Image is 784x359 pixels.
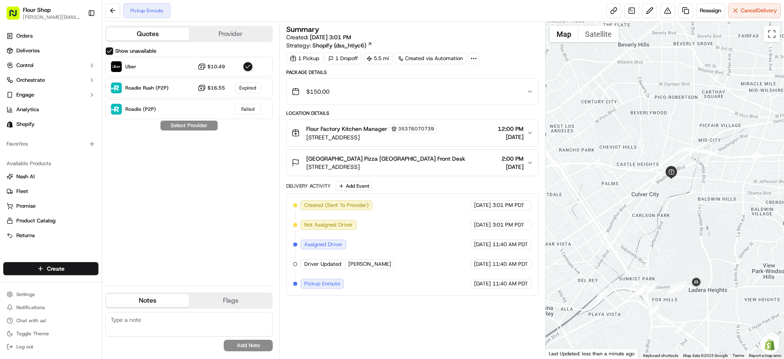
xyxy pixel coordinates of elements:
[597,289,608,299] div: 13
[7,202,95,210] a: Promise
[16,188,28,195] span: Fleet
[287,79,538,105] button: $150.00
[398,126,434,132] span: 35376070739
[16,106,39,113] span: Analytics
[8,8,24,25] img: Nash
[23,6,51,14] button: Flour Shop
[3,29,98,43] a: Orders
[37,78,134,86] div: Start new chat
[125,63,136,70] span: Uber
[646,283,657,293] div: 11
[16,173,35,180] span: Nash AI
[741,7,777,14] span: Cancel Delivery
[286,41,372,49] div: Strategy:
[304,241,343,248] span: Assigned Driver
[676,281,687,292] div: 23
[312,41,366,49] span: Shopify (dss_htiyc6)
[286,33,351,41] span: Created:
[306,133,437,141] span: [STREET_ADDRESS]
[3,262,98,275] button: Create
[58,202,99,209] a: Powered byPylon
[198,84,225,92] button: $16.55
[77,183,131,191] span: API Documentation
[16,47,40,54] span: Deliveries
[81,203,99,209] span: Pylon
[286,53,323,64] div: 1 Pickup
[498,133,523,141] span: [DATE]
[286,69,538,76] div: Package Details
[3,59,98,72] button: Control
[394,53,466,64] a: Created via Automation
[66,179,134,194] a: 💻API Documentation
[3,157,98,170] div: Available Products
[764,332,780,349] button: Map camera controls
[3,103,98,116] a: Analytics
[125,85,169,91] span: Roadie Rush (P2P)
[115,47,156,55] label: Show unavailable
[348,260,391,268] span: [PERSON_NAME]
[492,241,528,248] span: 11:40 AM PDT
[306,125,387,133] span: Flour Factory Kitchen Manager
[286,26,319,33] h3: Summary
[286,110,538,117] div: Location Details
[3,302,98,313] button: Notifications
[61,127,64,133] span: •
[16,217,56,224] span: Product Catalog
[3,137,98,150] div: Favorites
[304,260,341,268] span: Driver Updated
[304,202,369,209] span: Created (Sent To Provider)
[548,348,575,359] img: Google
[492,280,528,287] span: 11:40 AM PDT
[37,86,112,93] div: We're available if you need us!
[3,170,98,183] button: Nash AI
[474,202,491,209] span: [DATE]
[764,26,780,42] button: Toggle fullscreen view
[189,294,272,307] button: Flags
[69,184,76,190] div: 💻
[550,26,578,42] button: Show street map
[3,328,98,339] button: Toggle Theme
[3,118,98,131] a: Shopify
[7,217,95,224] a: Product Catalog
[287,119,538,146] button: Flour Factory Kitchen Manager35376070739[STREET_ADDRESS]12:00 PM[DATE]
[207,85,225,91] span: $16.55
[5,179,66,194] a: 📗Knowledge Base
[235,104,261,114] div: Failed
[16,183,62,191] span: Knowledge Base
[3,3,85,23] button: Flour Shop[PERSON_NAME][EMAIL_ADDRESS][DOMAIN_NAME]
[3,185,98,198] button: Fleet
[111,83,122,93] img: Roadie Rush (P2P)
[23,14,81,20] span: [PERSON_NAME][EMAIL_ADDRESS][DOMAIN_NAME]
[336,181,372,191] button: Add Event
[66,127,82,133] span: [DATE]
[8,106,55,113] div: Past conversations
[474,280,491,287] span: [DATE]
[7,188,95,195] a: Fleet
[648,305,659,316] div: 10
[111,104,122,114] img: Roadie (P2P)
[670,283,680,294] div: 22
[16,121,35,128] span: Shopify
[310,34,351,41] span: [DATE] 3:01 PM
[189,27,272,40] button: Provider
[474,241,491,248] span: [DATE]
[546,348,638,359] div: Last Updated: less than a minute ago
[492,202,524,209] span: 3:01 PM PDT
[498,125,523,133] span: 12:00 PM
[3,200,98,213] button: Promise
[700,7,721,14] span: Reassign
[17,78,32,93] img: 1732323095091-59ea418b-cfe3-43c8-9ae0-d0d06d6fd42c
[474,221,491,229] span: [DATE]
[8,78,23,93] img: 1736555255976-a54dd68f-1ca7-489b-9aae-adbdc363a1c4
[3,289,98,300] button: Settings
[728,3,781,18] button: CancelDelivery
[16,62,33,69] span: Control
[672,344,682,355] div: 8
[286,183,331,189] div: Delivery Activity
[110,149,113,155] span: •
[643,353,678,359] button: Keyboard shortcuts
[3,74,98,87] button: Orchestrate
[111,61,122,72] img: Uber
[16,304,45,311] span: Notifications
[3,229,98,242] button: Returns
